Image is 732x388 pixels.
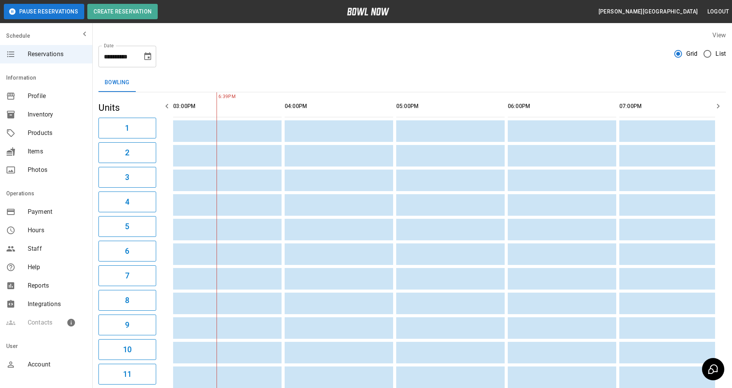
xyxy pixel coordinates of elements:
[98,102,156,114] h5: Units
[28,281,86,290] span: Reports
[98,265,156,286] button: 7
[712,32,726,39] label: View
[4,4,84,19] button: Pause Reservations
[28,226,86,235] span: Hours
[28,360,86,369] span: Account
[98,339,156,360] button: 10
[125,294,129,306] h6: 8
[285,95,393,117] th: 04:00PM
[140,49,155,64] button: Choose date, selected date is Aug 26, 2025
[125,270,129,282] h6: 7
[98,241,156,261] button: 6
[28,50,86,59] span: Reservations
[98,142,156,163] button: 2
[98,73,136,92] button: Bowling
[28,92,86,101] span: Profile
[125,147,129,159] h6: 2
[28,263,86,272] span: Help
[508,95,616,117] th: 06:00PM
[98,118,156,138] button: 1
[686,49,698,58] span: Grid
[28,165,86,175] span: Photos
[28,147,86,156] span: Items
[28,207,86,216] span: Payment
[98,216,156,237] button: 5
[125,122,129,134] h6: 1
[28,128,86,138] span: Products
[704,5,732,19] button: Logout
[217,93,218,101] span: 6:39PM
[98,364,156,385] button: 11
[98,290,156,311] button: 8
[347,8,389,15] img: logo
[28,300,86,309] span: Integrations
[98,73,726,92] div: inventory tabs
[125,319,129,331] h6: 9
[173,95,282,117] th: 03:00PM
[98,315,156,335] button: 9
[123,368,132,380] h6: 11
[125,171,129,183] h6: 3
[125,220,129,233] h6: 5
[28,244,86,253] span: Staff
[595,5,701,19] button: [PERSON_NAME][GEOGRAPHIC_DATA]
[396,95,505,117] th: 05:00PM
[715,49,726,58] span: List
[87,4,158,19] button: Create Reservation
[125,245,129,257] h6: 6
[28,110,86,119] span: Inventory
[98,167,156,188] button: 3
[125,196,129,208] h6: 4
[98,192,156,212] button: 4
[123,343,132,356] h6: 10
